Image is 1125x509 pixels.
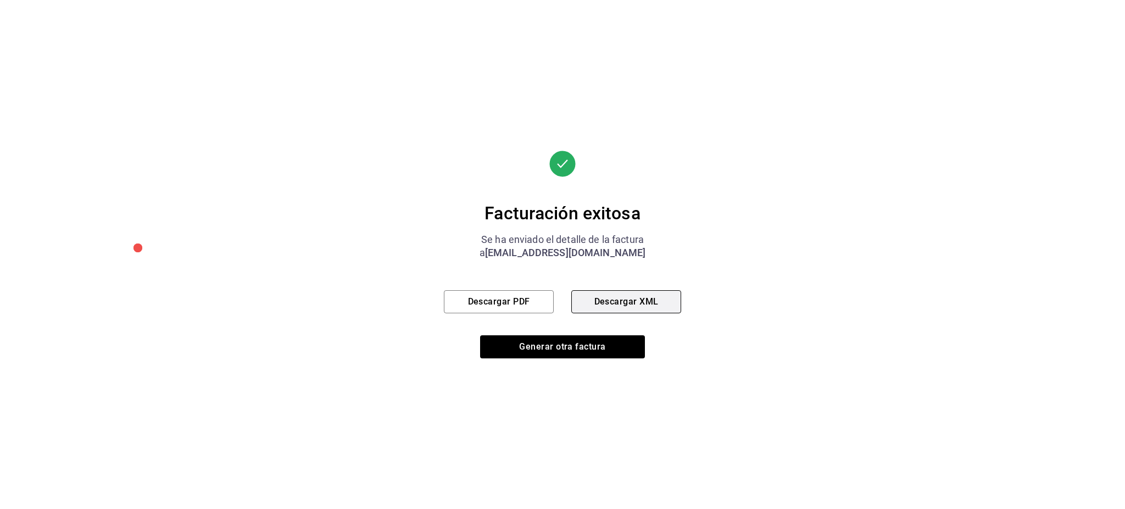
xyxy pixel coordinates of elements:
button: Descargar PDF [444,290,554,313]
div: Se ha enviado el detalle de la factura [444,233,681,246]
button: Generar otra factura [480,335,645,358]
div: Facturación exitosa [444,202,681,224]
span: [EMAIL_ADDRESS][DOMAIN_NAME] [485,247,646,258]
div: a [444,246,681,259]
button: Descargar XML [571,290,681,313]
